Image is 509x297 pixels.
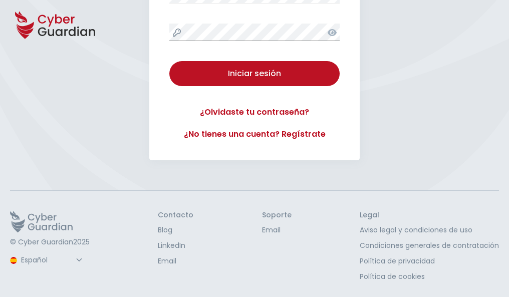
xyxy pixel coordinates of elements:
[10,257,17,264] img: region-logo
[10,238,90,247] p: © Cyber Guardian 2025
[158,240,193,251] a: LinkedIn
[360,240,499,251] a: Condiciones generales de contratación
[262,225,292,235] a: Email
[169,106,340,118] a: ¿Olvidaste tu contraseña?
[158,225,193,235] a: Blog
[158,256,193,266] a: Email
[360,225,499,235] a: Aviso legal y condiciones de uso
[360,256,499,266] a: Política de privacidad
[169,128,340,140] a: ¿No tienes una cuenta? Regístrate
[360,271,499,282] a: Política de cookies
[262,211,292,220] h3: Soporte
[158,211,193,220] h3: Contacto
[169,61,340,86] button: Iniciar sesión
[360,211,499,220] h3: Legal
[177,68,332,80] div: Iniciar sesión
